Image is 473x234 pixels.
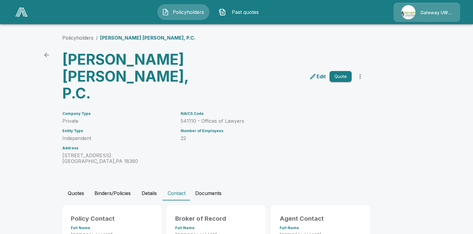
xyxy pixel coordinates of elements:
button: Details [136,186,163,200]
h6: NAICS Code [181,112,351,116]
h3: [PERSON_NAME] [PERSON_NAME], P.C. [62,51,212,102]
p: [PERSON_NAME] [PERSON_NAME], P.C. [100,34,195,41]
h6: Company Type [62,112,174,116]
h6: Full Name [280,226,362,230]
a: Policyholders [62,35,94,41]
a: back [41,49,53,61]
p: 541110 - Offices of Lawyers [181,118,351,124]
p: Edit [317,73,326,80]
h6: Entity Type [62,129,174,133]
a: edit [308,72,327,81]
h6: Number of Employees [181,129,351,133]
div: policyholder tabs [62,186,411,200]
span: Policyholders [172,8,205,16]
button: Quotes [62,186,90,200]
p: Independent [62,135,174,141]
img: Policyholders Icon [162,8,169,16]
h6: Agent Contact [280,214,362,223]
span: Past quotes [228,8,262,16]
h6: Address [62,146,174,150]
p: Private [62,118,174,124]
img: Past quotes Icon [219,8,226,16]
p: 22 [181,135,351,141]
p: [STREET_ADDRESS] [GEOGRAPHIC_DATA] , PA 18360 [62,153,174,164]
button: Contact [163,186,190,200]
h6: Full Name [175,226,257,230]
button: Past quotes IconPast quotes [214,4,266,20]
button: more [354,70,366,83]
img: AA Logo [15,8,28,17]
li: / [96,34,98,41]
h6: Broker of Record [175,214,257,223]
button: Documents [190,186,226,200]
nav: breadcrumb [62,34,195,41]
button: Policyholders IconPolicyholders [157,4,209,20]
button: Binders/Policies [90,186,136,200]
h6: Full Name [71,226,153,230]
button: Quote [330,71,352,82]
h6: Policy Contact [71,214,153,223]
